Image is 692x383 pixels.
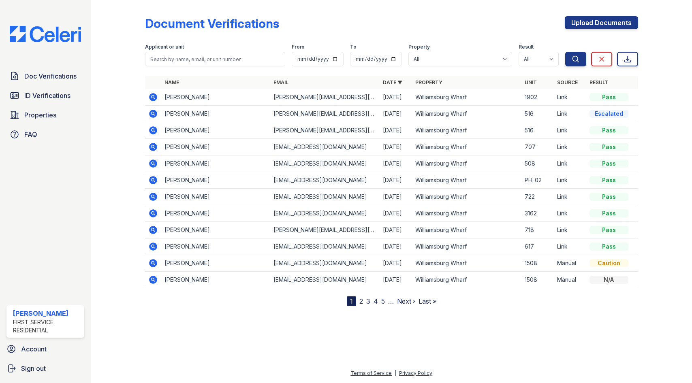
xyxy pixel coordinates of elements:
td: [PERSON_NAME] [161,172,271,189]
td: Williamsburg Wharf [412,172,521,189]
td: [PERSON_NAME] [161,106,271,122]
span: Sign out [21,364,46,373]
div: Pass [589,193,628,201]
td: [EMAIL_ADDRESS][DOMAIN_NAME] [270,255,380,272]
td: [PERSON_NAME] [161,222,271,238]
td: Williamsburg Wharf [412,205,521,222]
td: 3162 [521,205,554,222]
td: [PERSON_NAME] [161,272,271,288]
a: Result [589,79,609,85]
div: | [395,370,396,376]
span: Properties [24,110,56,120]
td: Williamsburg Wharf [412,139,521,155]
a: 3 [366,297,370,305]
td: 516 [521,106,554,122]
td: [PERSON_NAME][EMAIL_ADDRESS][DOMAIN_NAME] [270,122,380,139]
a: Sign out [3,360,88,377]
td: Link [554,106,586,122]
td: Link [554,222,586,238]
td: 722 [521,189,554,205]
td: [PERSON_NAME][EMAIL_ADDRESS][DOMAIN_NAME] [270,222,380,238]
a: Source [557,79,578,85]
a: Email [273,79,288,85]
td: Link [554,89,586,106]
label: Result [519,44,534,50]
td: Manual [554,255,586,272]
td: [DATE] [380,172,412,189]
span: Account [21,344,47,354]
div: Pass [589,126,628,134]
td: [DATE] [380,139,412,155]
td: Link [554,172,586,189]
div: First Service Residential [13,318,81,334]
a: Account [3,341,88,357]
a: Properties [6,107,84,123]
label: To [350,44,357,50]
img: CE_Logo_Blue-a8612792a0a2168367f1c8372b55b34899dd931a85d93a1a3d3e32e68fde9ad4.png [3,26,88,42]
td: 707 [521,139,554,155]
td: [EMAIL_ADDRESS][DOMAIN_NAME] [270,238,380,255]
td: Link [554,155,586,172]
td: [PERSON_NAME] [161,238,271,255]
div: [PERSON_NAME] [13,309,81,318]
td: [PERSON_NAME] [161,255,271,272]
a: Privacy Policy [399,370,432,376]
div: Pass [589,143,628,151]
td: Link [554,139,586,155]
a: Property [415,79,442,85]
div: Pass [589,243,628,251]
div: Pass [589,209,628,217]
td: Williamsburg Wharf [412,89,521,106]
td: [EMAIL_ADDRESS][DOMAIN_NAME] [270,172,380,189]
span: ID Verifications [24,91,70,100]
span: FAQ [24,130,37,139]
a: Upload Documents [565,16,638,29]
td: [DATE] [380,238,412,255]
td: Manual [554,272,586,288]
td: [DATE] [380,272,412,288]
div: N/A [589,276,628,284]
td: 718 [521,222,554,238]
a: Last » [419,297,436,305]
a: 5 [381,297,385,305]
td: 1902 [521,89,554,106]
td: Link [554,238,586,255]
td: [EMAIL_ADDRESS][DOMAIN_NAME] [270,155,380,172]
td: [EMAIL_ADDRESS][DOMAIN_NAME] [270,272,380,288]
td: PH-02 [521,172,554,189]
div: Pass [589,226,628,234]
div: Document Verifications [145,16,279,31]
td: [EMAIL_ADDRESS][DOMAIN_NAME] [270,189,380,205]
td: Williamsburg Wharf [412,189,521,205]
span: Doc Verifications [24,71,77,81]
a: 2 [359,297,363,305]
td: [EMAIL_ADDRESS][DOMAIN_NAME] [270,205,380,222]
td: Link [554,205,586,222]
td: [DATE] [380,222,412,238]
td: [DATE] [380,122,412,139]
a: 4 [374,297,378,305]
a: Name [164,79,179,85]
a: Date ▼ [383,79,402,85]
td: [PERSON_NAME] [161,155,271,172]
td: [DATE] [380,189,412,205]
label: From [292,44,304,50]
div: 1 [347,296,356,306]
td: Williamsburg Wharf [412,155,521,172]
div: Pass [589,176,628,184]
div: Escalated [589,110,628,118]
td: [PERSON_NAME] [161,189,271,205]
td: Williamsburg Wharf [412,222,521,238]
td: Williamsburg Wharf [412,106,521,122]
label: Property [408,44,430,50]
td: [PERSON_NAME][EMAIL_ADDRESS][DOMAIN_NAME] [270,89,380,106]
td: 1508 [521,272,554,288]
td: Williamsburg Wharf [412,238,521,255]
td: [PERSON_NAME] [161,205,271,222]
td: [PERSON_NAME][EMAIL_ADDRESS][DOMAIN_NAME] [270,106,380,122]
a: Terms of Service [350,370,392,376]
div: Pass [589,160,628,168]
td: 617 [521,238,554,255]
a: ID Verifications [6,87,84,104]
